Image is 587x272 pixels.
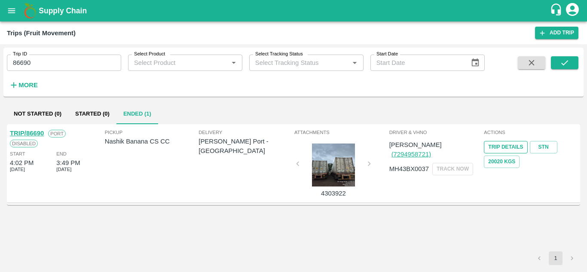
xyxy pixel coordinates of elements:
p: [PERSON_NAME] Port - [GEOGRAPHIC_DATA] [199,137,293,156]
img: logo [21,2,39,19]
input: Select Tracking Status [252,57,336,68]
p: MH43BX0037 [389,164,429,174]
label: Start Date [376,51,398,58]
span: [PERSON_NAME] [389,141,442,148]
div: Trips (Fruit Movement) [7,28,76,39]
span: End [56,150,67,158]
a: TRIP/86690 [10,130,44,137]
div: account of current user [565,2,580,20]
button: Not Started (0) [7,104,68,124]
span: Attachments [294,128,388,136]
input: Start Date [370,55,464,71]
div: 4:02 PM [10,158,34,168]
label: Select Product [134,51,165,58]
button: Choose date [467,55,483,71]
button: open drawer [2,1,21,21]
span: Start [10,150,25,158]
p: 4303922 [301,189,366,198]
label: Trip ID [13,51,27,58]
a: STN [530,141,557,153]
a: Add Trip [535,27,578,39]
div: customer-support [550,3,565,18]
a: Supply Chain [39,5,550,17]
span: [DATE] [10,165,25,173]
span: [DATE] [56,165,71,173]
span: Pickup [105,128,199,136]
span: Port [48,130,66,138]
a: Trip Details [484,141,527,153]
p: Nashik Banana CS CC [105,137,199,146]
button: Ended (1) [116,104,158,124]
span: Driver & VHNo [389,128,483,136]
button: 20020 Kgs [484,156,520,168]
span: Actions [484,128,577,136]
input: Enter Trip ID [7,55,121,71]
input: Select Product [131,57,226,68]
div: 3:49 PM [56,158,80,168]
span: Delivery [199,128,293,136]
button: More [7,78,40,92]
button: Open [228,57,239,68]
label: Select Tracking Status [255,51,303,58]
span: Disabled [10,140,38,147]
button: Started (0) [68,104,116,124]
button: page 1 [549,251,563,265]
strong: More [18,82,38,89]
b: Supply Chain [39,6,87,15]
a: (7294958721) [391,151,431,158]
nav: pagination navigation [531,251,580,265]
button: Open [349,57,360,68]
